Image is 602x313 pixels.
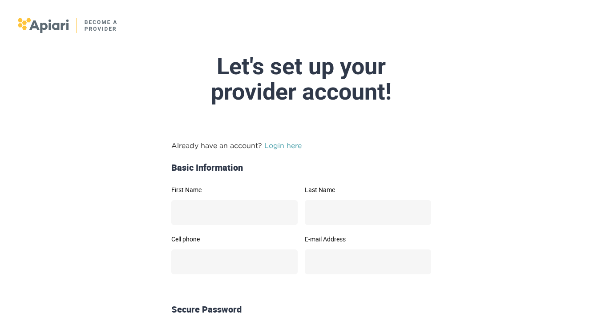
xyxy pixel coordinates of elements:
[171,187,298,193] label: First Name
[305,236,431,242] label: E-mail Address
[264,141,302,149] a: Login here
[171,236,298,242] label: Cell phone
[305,187,431,193] label: Last Name
[168,161,435,174] div: Basic Information
[91,54,511,104] div: Let's set up your provider account!
[18,18,118,33] img: logo
[171,140,431,151] p: Already have an account?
